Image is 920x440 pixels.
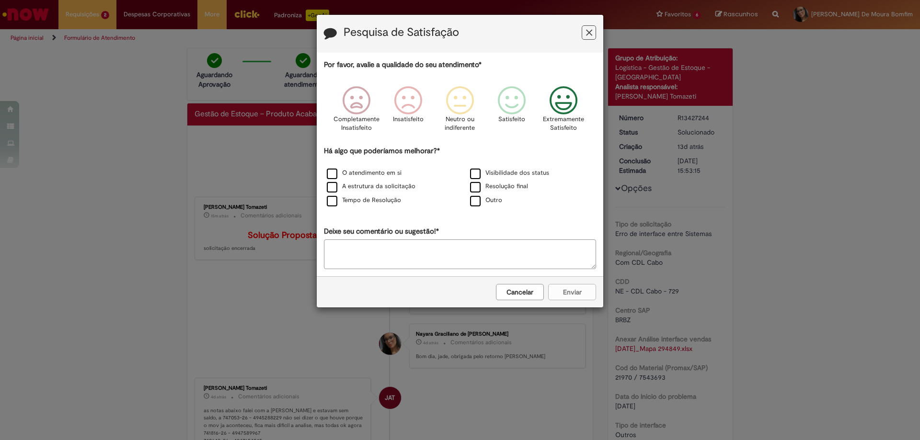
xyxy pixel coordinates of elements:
div: Satisfeito [487,79,536,145]
div: Há algo que poderíamos melhorar?* [324,146,596,208]
div: Neutro ou indiferente [436,79,484,145]
label: Tempo de Resolução [327,196,401,205]
label: Pesquisa de Satisfação [344,26,459,39]
p: Insatisfeito [393,115,424,124]
div: Extremamente Satisfeito [539,79,588,145]
button: Cancelar [496,284,544,300]
label: A estrutura da solicitação [327,182,415,191]
div: Completamente Insatisfeito [332,79,380,145]
label: Outro [470,196,502,205]
label: Por favor, avalie a qualidade do seu atendimento* [324,60,482,70]
label: O atendimento em si [327,169,402,178]
label: Resolução final [470,182,528,191]
label: Visibilidade dos status [470,169,549,178]
p: Completamente Insatisfeito [333,115,379,133]
div: Insatisfeito [384,79,433,145]
label: Deixe seu comentário ou sugestão!* [324,226,439,237]
p: Satisfeito [498,115,525,124]
p: Neutro ou indiferente [443,115,477,133]
p: Extremamente Satisfeito [543,115,584,133]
